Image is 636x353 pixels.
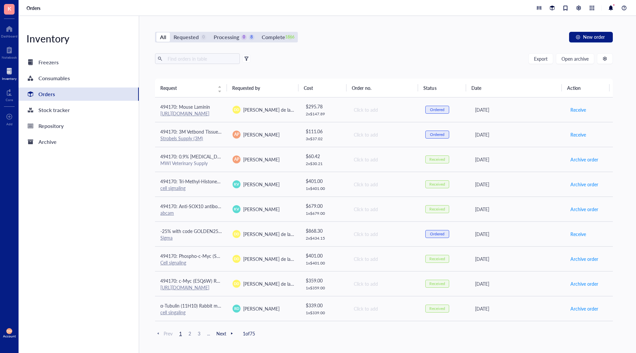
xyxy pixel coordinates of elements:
[306,186,343,191] div: 1 x $ 401.00
[19,56,139,69] a: Freezers
[475,106,559,113] div: [DATE]
[348,97,420,122] td: Click to add
[570,229,586,239] button: Receive
[348,172,420,197] td: Click to add
[160,84,214,91] span: Request
[534,56,548,61] span: Export
[38,137,57,147] div: Archive
[234,156,239,162] span: AP
[155,330,173,336] span: Prev
[306,111,343,117] div: 2 x $ 147.89
[561,56,589,61] span: Open archive
[1,34,18,38] div: Dashboard
[570,181,598,188] span: Archive order
[160,128,285,135] span: 494170: 3M Vetbond Tissue Adhesive, 1469SB, 0.1 oz (3 mL)
[306,161,343,166] div: 2 x $ 30.21
[354,305,415,312] div: Click to add
[160,209,174,216] a: abcam
[306,136,343,142] div: 3 x $ 37.02
[177,330,185,336] span: 1
[354,230,415,238] div: Click to add
[354,280,415,287] div: Click to add
[262,32,285,42] div: Complete
[475,206,559,213] div: [DATE]
[160,178,301,185] span: 494170: Tri-Methyl-Histone H3 (Lys27) (C36B11) Rabbit mAb #9733
[234,231,239,237] span: DD
[234,256,239,262] span: DD
[354,206,415,213] div: Click to add
[243,231,328,237] span: [PERSON_NAME] de la [PERSON_NAME]
[19,88,139,101] a: Orders
[570,179,599,190] button: Archive order
[583,34,605,39] span: New order
[234,306,239,311] span: RD
[570,131,586,138] span: Receive
[429,281,445,286] div: Received
[243,305,280,312] span: [PERSON_NAME]
[569,32,613,42] button: New order
[160,185,185,191] a: cell signaling
[306,227,343,234] div: $ 868.30
[38,121,64,131] div: Repository
[19,32,139,45] div: Inventory
[346,79,418,97] th: Order no.
[243,181,280,188] span: [PERSON_NAME]
[570,154,599,165] button: Archive order
[155,79,227,97] th: Request
[160,253,287,259] span: 494170: Phospho-c-Myc (Ser62) (E1J4K) Rabbit mAb #13748
[418,79,466,97] th: Status
[160,228,348,234] span: -25% with code GOLDEN25 494170: Anti-Integrin Beta1, clone AIIB2 (Azide Free) Antibody
[354,131,415,138] div: Click to add
[570,280,598,287] span: Archive order
[160,110,209,117] a: [URL][DOMAIN_NAME]
[160,203,245,209] span: 494170: Anti-SOX10 antibody [EPR4007]
[570,305,598,312] span: Archive order
[306,252,343,259] div: $ 401.00
[160,259,186,266] a: Cell signaling
[160,277,255,284] span: 494170: c-Myc (E5Q6W) Rabbit mAb #18583
[475,280,559,287] div: [DATE]
[214,32,239,42] div: Processing
[19,103,139,117] a: Stock tracker
[348,221,420,246] td: Click to add
[562,79,610,97] th: Action
[243,156,280,163] span: [PERSON_NAME]
[306,128,343,135] div: $ 111.06
[430,132,445,137] div: Ordered
[19,119,139,133] a: Repository
[241,34,247,40] div: 0
[243,206,280,212] span: [PERSON_NAME]
[38,74,70,83] div: Consumables
[287,34,293,40] div: 1866
[306,103,343,110] div: $ 295.78
[348,246,420,271] td: Click to add
[160,160,222,166] div: MWI Veterinary Supply
[306,236,343,241] div: 2 x $ 434.15
[306,285,343,291] div: 1 x $ 359.00
[155,32,298,42] div: segmented control
[306,211,343,216] div: 1 x $ 679.00
[2,45,17,59] a: Notebook
[6,122,13,126] div: Add
[243,280,328,287] span: [PERSON_NAME] de la [PERSON_NAME]
[354,156,415,163] div: Click to add
[429,206,445,212] div: Received
[570,106,586,113] span: Receive
[26,5,42,11] a: Orders
[2,55,17,59] div: Notebook
[19,72,139,85] a: Consumables
[475,305,559,312] div: [DATE]
[528,53,553,64] button: Export
[570,156,598,163] span: Archive order
[306,152,343,160] div: $ 60.42
[1,24,18,38] a: Dashboard
[570,303,599,314] button: Archive order
[475,181,559,188] div: [DATE]
[475,230,559,238] div: [DATE]
[165,54,237,64] input: Find orders in table
[7,329,12,333] span: DM
[354,181,415,188] div: Click to add
[3,334,16,338] div: Account
[234,132,239,138] span: AP
[160,135,203,142] a: Strobels Supply (3M)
